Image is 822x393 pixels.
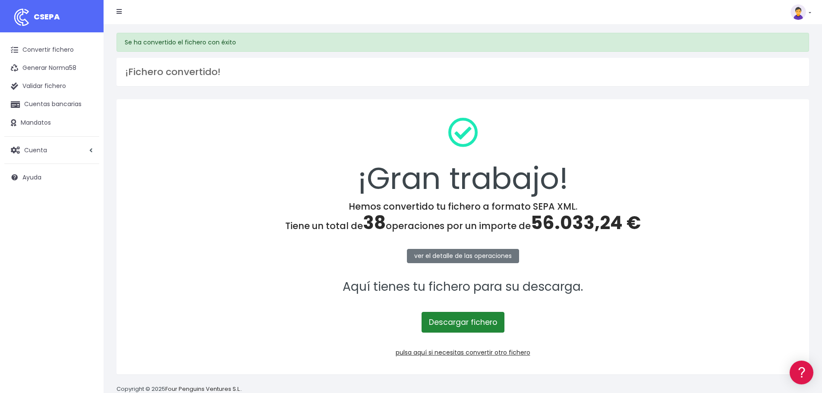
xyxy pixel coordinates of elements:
[9,149,164,163] a: Perfiles de empresas
[9,171,164,179] div: Facturación
[9,123,164,136] a: Problemas habituales
[125,66,800,78] h3: ¡Fichero convertido!
[9,73,164,87] a: Información general
[9,207,164,215] div: Programadores
[4,59,99,77] a: Generar Norma58
[9,185,164,198] a: General
[11,6,32,28] img: logo
[128,110,798,201] div: ¡Gran trabajo!
[407,249,519,263] a: ver el detalle de las operaciones
[9,60,164,68] div: Información general
[9,231,164,246] button: Contáctanos
[9,95,164,104] div: Convertir ficheros
[119,248,166,257] a: POWERED BY ENCHANT
[128,201,798,234] h4: Hemos convertido tu fichero a formato SEPA XML. Tiene un total de operaciones por un importe de
[117,33,809,52] div: Se ha convertido el fichero con éxito
[128,277,798,297] p: Aquí tienes tu fichero para su descarga.
[4,77,99,95] a: Validar fichero
[396,348,530,357] a: pulsa aquí si necesitas convertir otro fichero
[22,173,41,182] span: Ayuda
[4,141,99,159] a: Cuenta
[165,385,241,393] a: Four Penguins Ventures S.L.
[24,145,47,154] span: Cuenta
[34,11,60,22] span: CSEPA
[4,41,99,59] a: Convertir fichero
[9,220,164,234] a: API
[4,168,99,186] a: Ayuda
[9,136,164,149] a: Videotutoriales
[4,114,99,132] a: Mandatos
[9,109,164,123] a: Formatos
[4,95,99,113] a: Cuentas bancarias
[363,210,386,236] span: 38
[791,4,806,20] img: profile
[531,210,641,236] span: 56.033,24 €
[422,312,504,333] a: Descargar fichero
